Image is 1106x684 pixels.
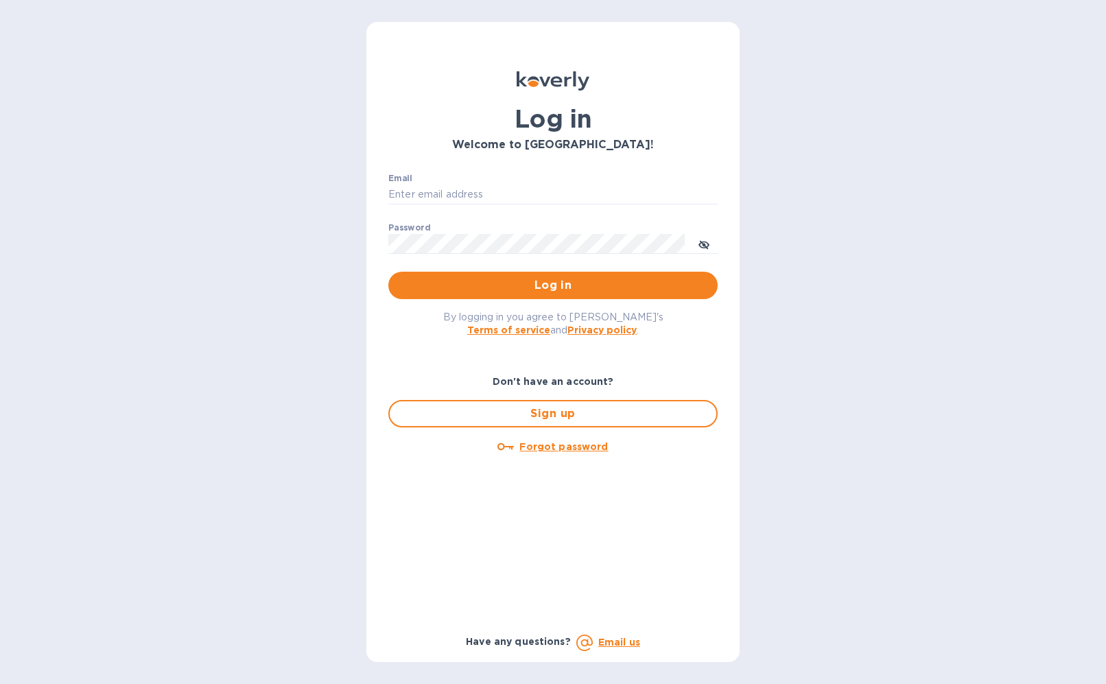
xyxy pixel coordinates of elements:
u: Forgot password [519,441,608,452]
span: Log in [399,277,707,294]
a: Privacy policy [567,325,637,335]
span: Sign up [401,405,705,422]
button: Sign up [388,400,718,427]
label: Email [388,174,412,182]
b: Don't have an account? [493,376,614,387]
h1: Log in [388,104,718,133]
button: toggle password visibility [690,230,718,257]
label: Password [388,224,430,232]
input: Enter email address [388,185,718,205]
h3: Welcome to [GEOGRAPHIC_DATA]! [388,139,718,152]
span: By logging in you agree to [PERSON_NAME]'s and . [443,311,663,335]
a: Terms of service [467,325,550,335]
button: Log in [388,272,718,299]
b: Have any questions? [466,636,571,647]
a: Email us [598,637,640,648]
img: Koverly [517,71,589,91]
